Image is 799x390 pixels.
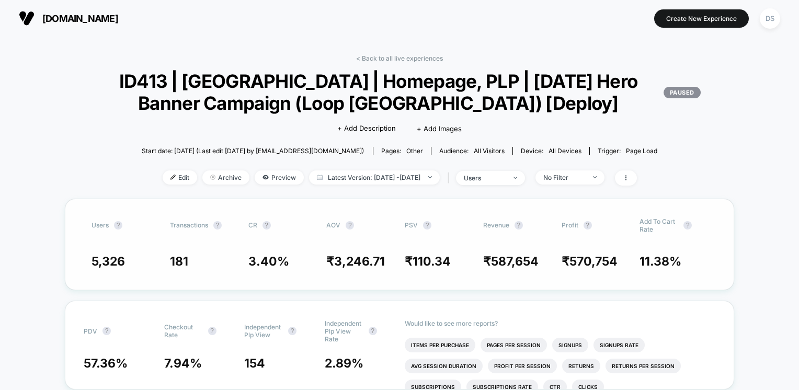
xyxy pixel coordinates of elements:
span: 3,246.71 [334,254,385,269]
span: Checkout Rate [164,323,203,339]
img: Visually logo [19,10,35,26]
button: Create New Experience [654,9,749,28]
span: 7.94 % [164,356,202,371]
span: other [406,147,423,155]
p: Would like to see more reports? [405,319,715,327]
span: 5,326 [92,254,125,269]
span: Profit [562,221,578,229]
div: users [464,174,506,182]
span: ₹ [483,254,539,269]
button: ? [208,327,216,335]
li: Signups Rate [593,338,645,352]
span: 2.89 % [325,356,363,371]
li: Returns Per Session [606,359,681,373]
li: Pages Per Session [481,338,547,352]
span: ₹ [326,254,385,269]
li: Items Per Purchase [405,338,475,352]
span: Latest Version: [DATE] - [DATE] [309,170,440,185]
li: Avg Session Duration [405,359,483,373]
div: Trigger: [598,147,657,155]
li: Profit Per Session [488,359,557,373]
span: 154 [244,356,265,371]
img: calendar [317,175,323,180]
img: end [593,176,597,178]
button: ? [369,327,377,335]
div: Pages: [381,147,423,155]
li: Signups [552,338,588,352]
span: ₹ [562,254,618,269]
div: Audience: [439,147,505,155]
img: end [428,176,432,178]
span: 11.38 % [640,254,681,269]
button: ? [114,221,122,230]
div: No Filter [543,174,585,181]
span: ₹ [405,254,451,269]
img: end [210,175,215,180]
span: Archive [202,170,249,185]
span: + Add Images [417,124,462,133]
span: Add To Cart Rate [640,217,678,233]
span: users [92,221,109,229]
span: Edit [163,170,197,185]
span: Independent Plp View Rate [325,319,363,343]
span: | [445,170,456,186]
span: PSV [405,221,418,229]
span: Independent Plp View [244,323,283,339]
span: CR [248,221,257,229]
div: DS [760,8,780,29]
span: AOV [326,221,340,229]
button: ? [213,221,222,230]
span: PDV [84,327,97,335]
span: 587,654 [491,254,539,269]
span: Revenue [483,221,509,229]
button: ? [346,221,354,230]
span: Page Load [626,147,657,155]
button: [DOMAIN_NAME] [16,10,121,27]
button: ? [584,221,592,230]
button: ? [288,327,296,335]
span: 181 [170,254,188,269]
a: < Back to all live experiences [356,54,443,62]
img: end [513,177,517,179]
button: ? [262,221,271,230]
span: 570,754 [569,254,618,269]
span: Device: [512,147,589,155]
button: DS [757,8,783,29]
li: Returns [562,359,600,373]
span: All Visitors [474,147,505,155]
span: 57.36 % [84,356,128,371]
span: 3.40 % [248,254,289,269]
span: + Add Description [337,123,396,134]
span: all devices [549,147,581,155]
span: ID413 | [GEOGRAPHIC_DATA] | Homepage, PLP | [DATE] Hero Banner Campaign (Loop [GEOGRAPHIC_DATA]) ... [98,70,701,114]
span: Start date: [DATE] (Last edit [DATE] by [EMAIL_ADDRESS][DOMAIN_NAME]) [142,147,364,155]
button: ? [515,221,523,230]
button: ? [683,221,692,230]
span: Preview [255,170,304,185]
span: Transactions [170,221,208,229]
button: ? [423,221,431,230]
span: 110.34 [413,254,451,269]
img: edit [170,175,176,180]
p: PAUSED [664,87,701,98]
button: ? [102,327,111,335]
span: [DOMAIN_NAME] [42,13,118,24]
